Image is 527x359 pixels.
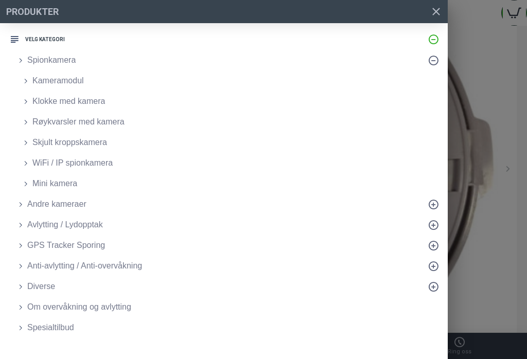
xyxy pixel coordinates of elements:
span: Skjult kroppskamera [32,136,107,149]
span: Klokke med kamera [32,95,105,107]
a: Kameramodul [10,70,448,91]
a: Skjult kroppskamera [10,132,448,153]
a: Spesialtilbud [10,317,448,338]
span: Avlytting / Lydopptak [27,219,103,231]
a: Avlytting / Lydopptak [10,214,448,235]
a: Mini kamera [10,173,448,194]
span: Røykvarsler med kamera [32,116,125,128]
a: Klokke med kamera [10,91,448,112]
a: Om overvåkning og avlytting [10,297,448,317]
span: Mini kamera [32,177,77,190]
span: Spionkamera [27,54,76,66]
a: Røykvarsler med kamera [10,112,448,132]
span: GPS Tracker Sporing [27,239,105,252]
span: Andre kameraer [27,198,86,210]
span: Spesialtilbud [27,321,74,334]
a: Andre kameraer [10,194,448,214]
a: Diverse [10,276,448,297]
a: GPS Tracker Sporing [10,235,448,256]
span: Om overvåkning og avlytting [27,301,131,313]
span: Kameramodul [32,75,84,87]
span: Diverse [27,280,55,293]
a: Spionkamera [10,50,448,70]
a: WiFi / IP spionkamera [10,153,448,173]
span: WiFi / IP spionkamera [32,157,113,169]
a: Anti-avlytting / Anti-overvåkning [10,256,448,276]
span: Anti-avlytting / Anti-overvåkning [27,260,142,272]
span: Velg Kategori [25,35,65,43]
